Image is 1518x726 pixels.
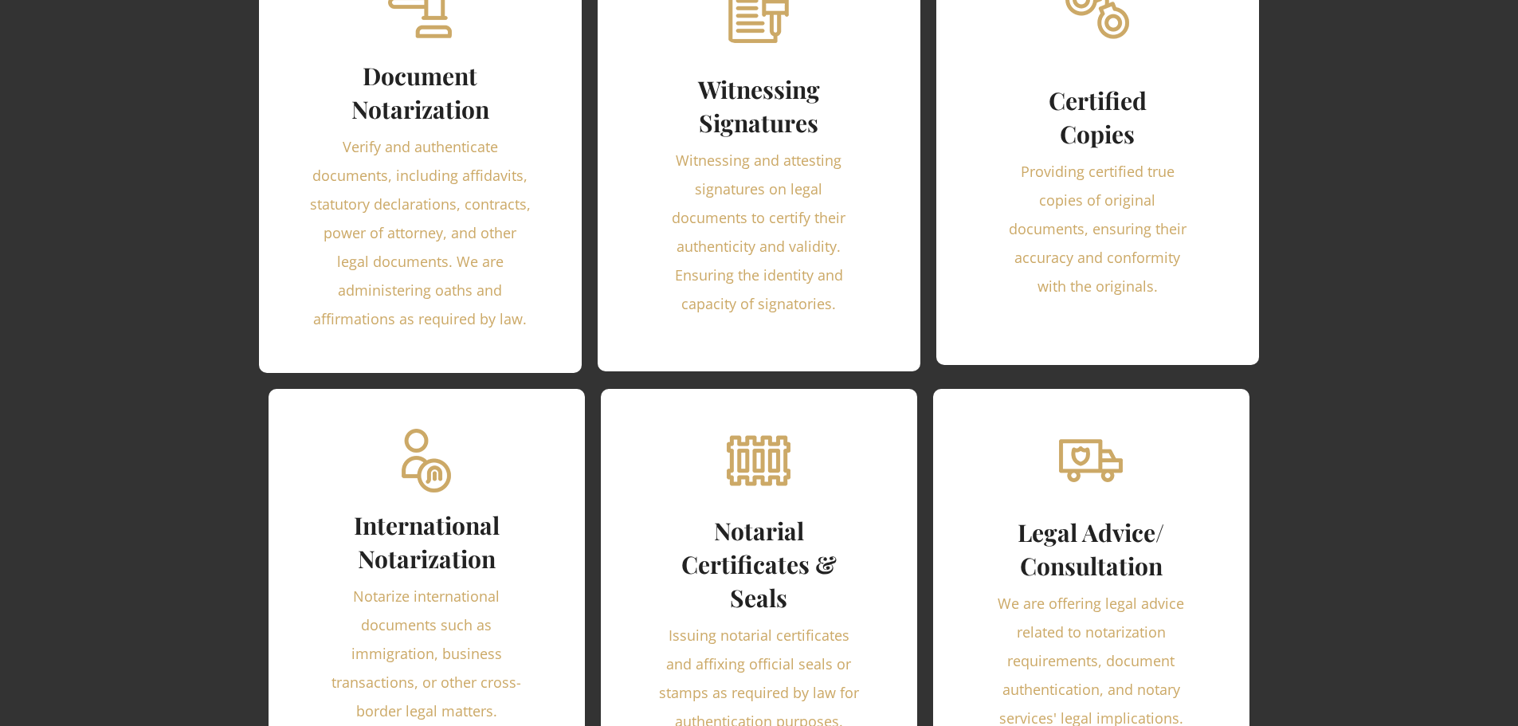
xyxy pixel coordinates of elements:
[1009,157,1187,300] p: Providing certified true copies of original documents, ensuring their accuracy and conformity wit...
[316,508,537,582] h3: International Notarization
[316,582,537,725] p: Notarize international documents such as immigration, business transactions, or other cross-borde...
[654,514,864,621] h3: Notarial Certificates & Seals
[307,59,534,132] h3: Document Notarization
[659,146,859,318] p: Witnessing and attesting signatures on legal documents to certify their authenticity and validity...
[1009,84,1187,157] h3: Certified Copies
[307,132,534,333] p: Verify and authenticate documents, including affidavits, statutory declarations, contracts, power...
[988,516,1194,589] h3: Legal Advice/ Consultation
[659,73,859,146] h3: Witnessing Signatures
